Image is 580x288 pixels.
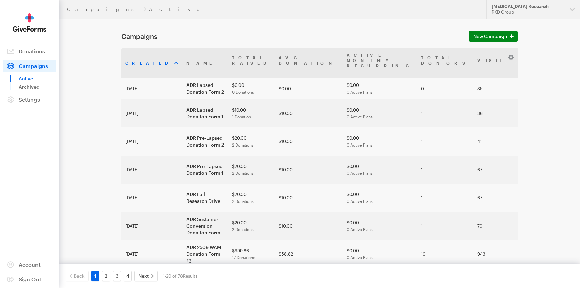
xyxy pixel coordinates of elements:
[3,45,56,57] a: Donations
[182,240,228,268] td: ADR 2509 WAM Donation Form #3
[516,212,559,240] td: 2.53%
[19,48,45,54] span: Donations
[469,31,518,42] a: New Campaign
[121,156,182,184] td: [DATE]
[19,75,56,83] a: Active
[492,4,564,9] div: [MEDICAL_DATA] Research
[417,156,473,184] td: 1
[275,212,343,240] td: $10.00
[232,255,255,260] span: 17 Donations
[473,184,516,212] td: 67
[3,273,56,285] a: Sign Out
[13,13,46,32] img: GiveForms
[275,99,343,127] td: $10.00
[473,156,516,184] td: 67
[516,99,559,127] td: 2.78%
[121,212,182,240] td: [DATE]
[228,240,275,268] td: $999.86
[182,212,228,240] td: ADR Sustainer Conversion Donation Form
[183,273,197,279] span: Results
[232,114,251,119] span: 1 Donation
[121,78,182,99] td: [DATE]
[343,212,417,240] td: $0.00
[473,127,516,156] td: 41
[473,99,516,127] td: 36
[347,90,373,94] span: 0 Active Plans
[516,78,559,99] td: 0.00%
[347,114,373,119] span: 0 Active Plans
[124,271,132,281] a: 4
[228,184,275,212] td: $20.00
[182,99,228,127] td: ADR Lapsed Donation Form 1
[182,184,228,212] td: ADR Fall Research Drive
[232,171,254,175] span: 2 Donations
[3,258,56,271] a: Account
[232,90,254,94] span: 0 Donations
[473,240,516,268] td: 943
[343,240,417,268] td: $0.00
[232,199,254,204] span: 2 Donations
[343,127,417,156] td: $0.00
[275,78,343,99] td: $0.00
[516,48,559,78] th: Conv. Rate: activate to sort column ascending
[343,156,417,184] td: $0.00
[134,271,158,281] a: Next
[232,142,254,147] span: 2 Donations
[347,199,373,204] span: 0 Active Plans
[347,171,373,175] span: 0 Active Plans
[19,276,41,282] span: Sign Out
[19,83,56,91] a: Archived
[228,212,275,240] td: $20.00
[228,99,275,127] td: $10.00
[182,48,228,78] th: Name: activate to sort column ascending
[113,271,121,281] a: 3
[516,240,559,268] td: 1.80%
[121,127,182,156] td: [DATE]
[232,227,254,232] span: 2 Donations
[473,32,507,40] span: New Campaign
[516,184,559,212] td: 2.99%
[473,212,516,240] td: 79
[275,127,343,156] td: $10.00
[343,78,417,99] td: $0.00
[228,48,275,78] th: TotalRaised: activate to sort column ascending
[275,240,343,268] td: $58.82
[19,261,41,268] span: Account
[182,127,228,156] td: ADR Pre-Lapsed Donation Form 2
[182,78,228,99] td: ADR Lapsed Donation Form 2
[228,127,275,156] td: $20.00
[473,78,516,99] td: 35
[417,99,473,127] td: 1
[417,184,473,212] td: 1
[102,271,110,281] a: 2
[417,212,473,240] td: 1
[343,184,417,212] td: $0.00
[343,48,417,78] th: Active MonthlyRecurring: activate to sort column ascending
[343,99,417,127] td: $0.00
[492,9,564,15] div: RKD Group
[275,156,343,184] td: $10.00
[347,142,373,147] span: 0 Active Plans
[3,94,56,106] a: Settings
[417,78,473,99] td: 0
[182,156,228,184] td: ADR Pre-Lapsed Donation Form 1
[417,48,473,78] th: TotalDonors: activate to sort column ascending
[19,63,48,69] span: Campaigns
[121,48,182,78] th: Created: activate to sort column ascending
[67,7,141,12] a: Campaigns
[228,78,275,99] td: $0.00
[228,156,275,184] td: $20.00
[163,271,197,281] div: 1-20 of 78
[347,227,373,232] span: 0 Active Plans
[275,184,343,212] td: $10.00
[516,127,559,156] td: 4.88%
[275,48,343,78] th: AvgDonation: activate to sort column ascending
[417,127,473,156] td: 1
[121,32,461,40] h1: Campaigns
[121,240,182,268] td: [DATE]
[473,48,516,78] th: Visits: activate to sort column ascending
[516,156,559,184] td: 2.99%
[121,99,182,127] td: [DATE]
[347,255,373,260] span: 0 Active Plans
[19,96,40,103] span: Settings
